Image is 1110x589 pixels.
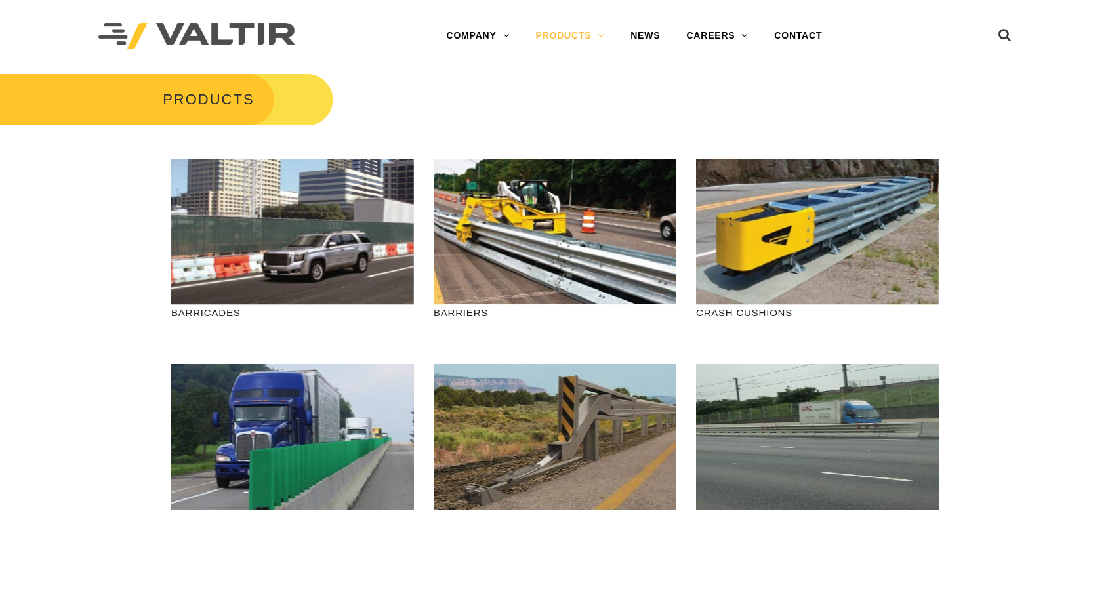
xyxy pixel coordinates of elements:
p: BARRIERS [434,305,676,320]
a: COMPANY [433,23,522,49]
a: PRODUCTS [522,23,617,49]
a: CAREERS [673,23,761,49]
p: BARRICADES [171,305,414,320]
img: Valtir [98,23,295,50]
p: CRASH CUSHIONS [696,305,939,320]
a: CONTACT [761,23,835,49]
a: NEWS [617,23,673,49]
